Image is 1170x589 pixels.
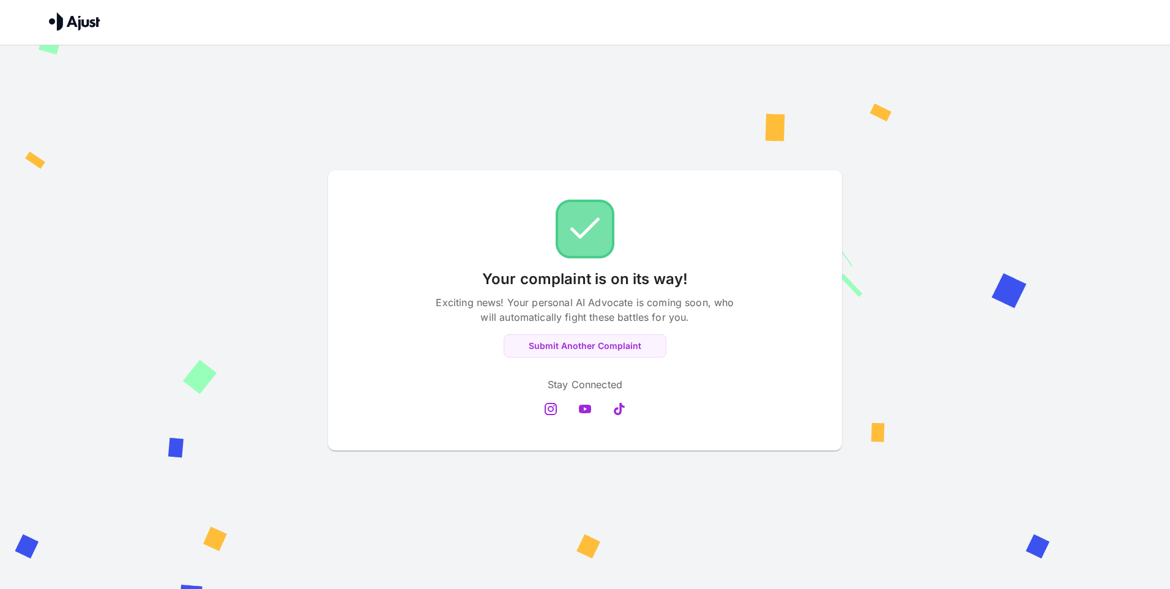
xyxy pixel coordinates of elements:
img: Check! [556,200,614,258]
button: Submit Another Complaint [504,334,666,358]
p: Your complaint is on its way! [482,268,688,290]
p: Exciting news! Your personal AI Advocate is coming soon, who will automatically fight these battl... [432,295,738,325]
img: Ajust [49,12,100,31]
p: Stay Connected [548,377,622,392]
